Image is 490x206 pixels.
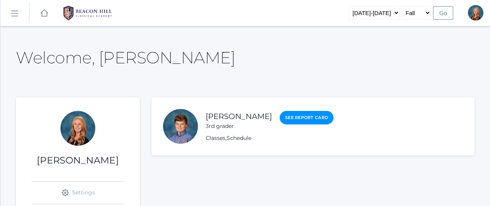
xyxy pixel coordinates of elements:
[206,122,272,130] div: 3rd grader
[16,49,235,66] h2: Welcome, [PERSON_NAME]
[16,155,140,165] h1: [PERSON_NAME]
[206,112,272,121] a: [PERSON_NAME]
[31,182,124,204] a: Settings
[227,134,251,141] a: Schedule
[206,134,334,142] div: ,
[280,111,334,124] a: See Report Card
[163,109,198,144] div: Shiloh Canty
[60,111,95,146] div: Nicole Canty
[58,3,117,23] img: BHCALogos-05-308ed15e86a5a0abce9b8dd61676a3503ac9727e845dece92d48e8588c001991.png
[433,6,453,20] input: Go
[206,134,225,141] a: Classes
[468,5,483,20] div: Nicole Canty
